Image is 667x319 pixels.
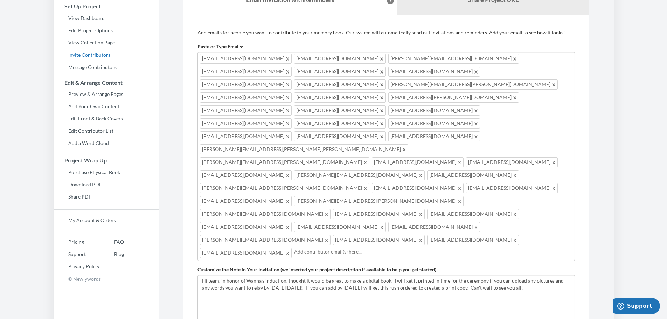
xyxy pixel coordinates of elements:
[294,131,386,141] span: [EMAIL_ADDRESS][DOMAIN_NAME]
[54,101,159,112] a: Add Your Own Content
[99,237,124,247] a: FAQ
[372,183,464,193] span: [EMAIL_ADDRESS][DOMAIN_NAME]
[294,222,386,232] span: [EMAIL_ADDRESS][DOMAIN_NAME]
[294,67,386,77] span: [EMAIL_ADDRESS][DOMAIN_NAME]
[54,50,159,60] a: Invite Contributors
[372,157,464,167] span: [EMAIL_ADDRESS][DOMAIN_NAME]
[333,235,425,245] span: [EMAIL_ADDRESS][DOMAIN_NAME]
[54,37,159,48] a: View Collection Page
[388,105,480,116] span: [EMAIL_ADDRESS][DOMAIN_NAME]
[294,170,425,180] span: [PERSON_NAME][EMAIL_ADDRESS][DOMAIN_NAME]
[197,43,243,50] label: Paste or Type Emails:
[294,92,386,103] span: [EMAIL_ADDRESS][DOMAIN_NAME]
[388,222,480,232] span: [EMAIL_ADDRESS][DOMAIN_NAME]
[54,261,99,272] a: Privacy Policy
[200,67,292,77] span: [EMAIL_ADDRESS][DOMAIN_NAME]
[200,54,292,64] span: [EMAIL_ADDRESS][DOMAIN_NAME]
[200,183,369,193] span: [PERSON_NAME][EMAIL_ADDRESS][PERSON_NAME][DOMAIN_NAME]
[388,92,519,103] span: [EMAIL_ADDRESS][PERSON_NAME][DOMAIN_NAME]
[200,222,292,232] span: [EMAIL_ADDRESS][DOMAIN_NAME]
[99,249,124,259] a: Blog
[200,105,292,116] span: [EMAIL_ADDRESS][DOMAIN_NAME]
[54,273,159,284] p: © Newlywords
[388,67,480,77] span: [EMAIL_ADDRESS][DOMAIN_NAME]
[333,209,425,219] span: [EMAIL_ADDRESS][DOMAIN_NAME]
[54,179,159,190] a: Download PDF
[54,89,159,99] a: Preview & Arrange Pages
[54,113,159,124] a: Edit Front & Back Covers
[427,170,519,180] span: [EMAIL_ADDRESS][DOMAIN_NAME]
[54,25,159,36] a: Edit Project Options
[54,126,159,136] a: Edit Contributor List
[294,118,386,129] span: [EMAIL_ADDRESS][DOMAIN_NAME]
[200,235,331,245] span: [PERSON_NAME][EMAIL_ADDRESS][DOMAIN_NAME]
[200,248,292,258] span: [EMAIL_ADDRESS][DOMAIN_NAME]
[294,54,386,64] span: [EMAIL_ADDRESS][DOMAIN_NAME]
[54,192,159,202] a: Share PDF
[466,183,558,193] span: [EMAIL_ADDRESS][DOMAIN_NAME]
[427,209,519,219] span: [EMAIL_ADDRESS][DOMAIN_NAME]
[197,29,575,36] p: Add emails for people you want to contribute to your memory book. Our system will automatically s...
[200,196,292,206] span: [EMAIL_ADDRESS][DOMAIN_NAME]
[200,92,292,103] span: [EMAIL_ADDRESS][DOMAIN_NAME]
[54,167,159,178] a: Purchase Physical Book
[388,54,519,64] span: [PERSON_NAME][EMAIL_ADDRESS][DOMAIN_NAME]
[388,131,480,141] span: [EMAIL_ADDRESS][DOMAIN_NAME]
[466,157,558,167] span: [EMAIL_ADDRESS][DOMAIN_NAME]
[294,196,464,206] span: [PERSON_NAME][EMAIL_ADDRESS][PERSON_NAME][DOMAIN_NAME]
[388,79,558,90] span: [PERSON_NAME][EMAIL_ADDRESS][PERSON_NAME][DOMAIN_NAME]
[388,118,480,129] span: [EMAIL_ADDRESS][DOMAIN_NAME]
[613,298,660,315] iframe: Opens a widget where you can chat to one of our agents
[197,266,436,273] label: Customize the Note in Your Invitation (we inserted your project description if available to help ...
[54,215,159,226] a: My Account & Orders
[200,79,292,90] span: [EMAIL_ADDRESS][DOMAIN_NAME]
[200,170,292,180] span: [EMAIL_ADDRESS][DOMAIN_NAME]
[54,62,159,72] a: Message Contributors
[200,209,331,219] span: [PERSON_NAME][EMAIL_ADDRESS][DOMAIN_NAME]
[200,118,292,129] span: [EMAIL_ADDRESS][DOMAIN_NAME]
[54,138,159,148] a: Add a Word Cloud
[427,235,519,245] span: [EMAIL_ADDRESS][DOMAIN_NAME]
[294,105,386,116] span: [EMAIL_ADDRESS][DOMAIN_NAME]
[54,13,159,23] a: View Dashboard
[54,79,159,86] h3: Edit & Arrange Content
[294,79,386,90] span: [EMAIL_ADDRESS][DOMAIN_NAME]
[54,3,159,9] h3: Set Up Project
[200,131,292,141] span: [EMAIL_ADDRESS][DOMAIN_NAME]
[294,248,572,256] input: Add contributor email(s) here...
[54,157,159,164] h3: Project Wrap Up
[200,157,369,167] span: [PERSON_NAME][EMAIL_ADDRESS][PERSON_NAME][DOMAIN_NAME]
[54,237,99,247] a: Pricing
[54,249,99,259] a: Support
[200,144,408,154] span: [PERSON_NAME][EMAIL_ADDRESS][PERSON_NAME][PERSON_NAME][DOMAIN_NAME]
